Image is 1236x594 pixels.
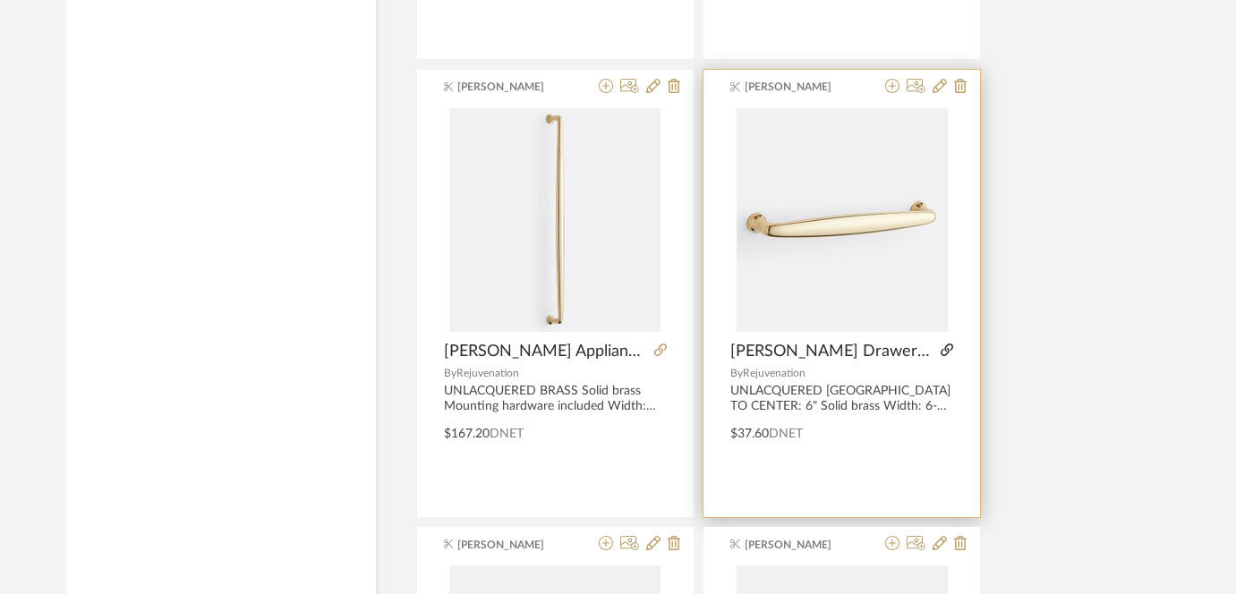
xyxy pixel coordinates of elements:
div: UNLACQUERED [GEOGRAPHIC_DATA] TO CENTER: 6" Solid brass Width: 6-1/2" Depth: 1" [730,384,953,414]
span: DNET [769,428,803,440]
span: $37.60 [730,428,769,440]
span: $167.20 [444,428,490,440]
span: [PERSON_NAME] [745,537,857,553]
span: Rejuvenation [743,368,806,378]
span: Rejuvenation [456,368,519,378]
span: [PERSON_NAME] Appliance Pull 18" Unlacquered Brass [444,342,647,361]
span: [PERSON_NAME] Drawer Pull Unlacquered Brass 6" [730,342,933,361]
img: Claybourne Appliance Pull 18" Unlacquered Brass [449,108,661,332]
div: UNLACQUERED BRASS Solid brass Mounting hardware included Width: 18-1/2" Center to Center: 18" Dep... [444,384,667,414]
span: [PERSON_NAME] [457,537,570,553]
img: Claybourne Drawer Pull Unlacquered Brass 6" [737,108,948,332]
span: By [444,368,456,378]
span: By [730,368,743,378]
span: [PERSON_NAME] [745,79,857,95]
span: [PERSON_NAME] [457,79,570,95]
span: DNET [490,428,524,440]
